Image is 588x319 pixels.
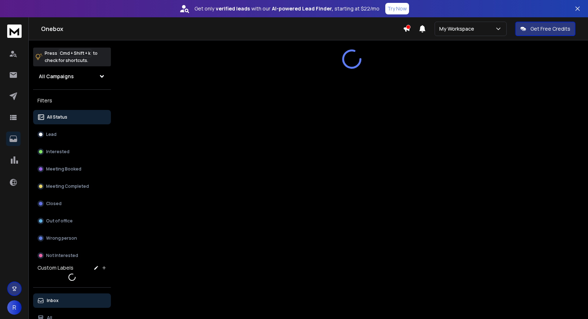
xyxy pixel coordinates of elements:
[272,5,333,12] strong: AI-powered Lead Finder,
[46,235,77,241] p: Wrong person
[33,69,111,84] button: All Campaigns
[33,96,111,106] h3: Filters
[47,114,67,120] p: All Status
[46,253,78,258] p: Not Interested
[7,25,22,38] img: logo
[41,25,403,33] h1: Onebox
[530,25,570,32] p: Get Free Credits
[46,183,89,189] p: Meeting Completed
[387,5,407,12] p: Try Now
[7,300,22,315] button: R
[46,132,57,137] p: Lead
[216,5,250,12] strong: verified leads
[33,248,111,263] button: Not Interested
[33,110,111,124] button: All Status
[439,25,477,32] p: My Workspace
[46,149,69,155] p: Interested
[46,166,81,172] p: Meeting Booked
[194,5,380,12] p: Get only with our starting at $22/mo
[59,49,91,57] span: Cmd + Shift + k
[46,218,73,224] p: Out of office
[515,22,575,36] button: Get Free Credits
[46,201,62,207] p: Closed
[33,214,111,228] button: Out of office
[39,73,74,80] h1: All Campaigns
[33,162,111,176] button: Meeting Booked
[385,3,409,14] button: Try Now
[33,293,111,308] button: Inbox
[45,50,98,64] p: Press to check for shortcuts.
[33,196,111,211] button: Closed
[33,127,111,142] button: Lead
[33,179,111,194] button: Meeting Completed
[47,298,59,304] p: Inbox
[33,145,111,159] button: Interested
[37,264,73,271] h3: Custom Labels
[33,231,111,245] button: Wrong person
